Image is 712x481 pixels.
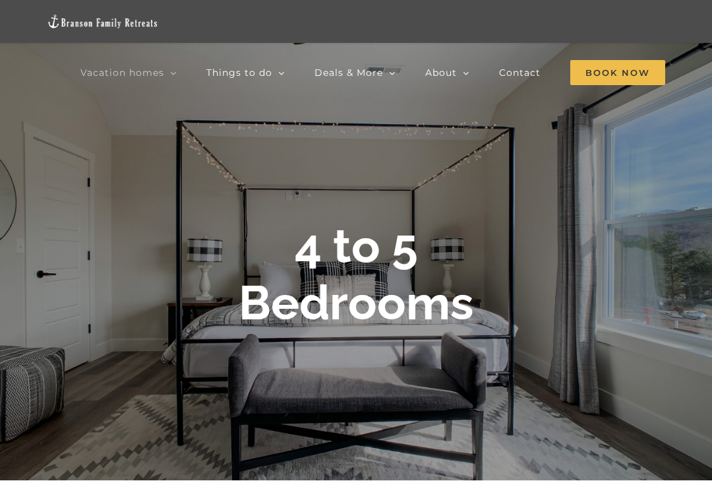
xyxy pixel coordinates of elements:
a: Contact [499,51,541,94]
span: About [425,68,457,77]
a: Deals & More [314,51,396,94]
span: Deals & More [314,68,383,77]
span: Things to do [206,68,272,77]
a: Things to do [206,51,285,94]
span: Contact [499,68,541,77]
nav: Main Menu Sticky [80,51,665,94]
a: About [425,51,469,94]
span: Vacation homes [80,68,164,77]
b: 4 to 5 Bedrooms [239,218,474,331]
a: Vacation homes [80,51,177,94]
a: Book Now [570,51,665,94]
span: Book Now [570,60,665,85]
img: Branson Family Retreats Logo [47,14,159,29]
